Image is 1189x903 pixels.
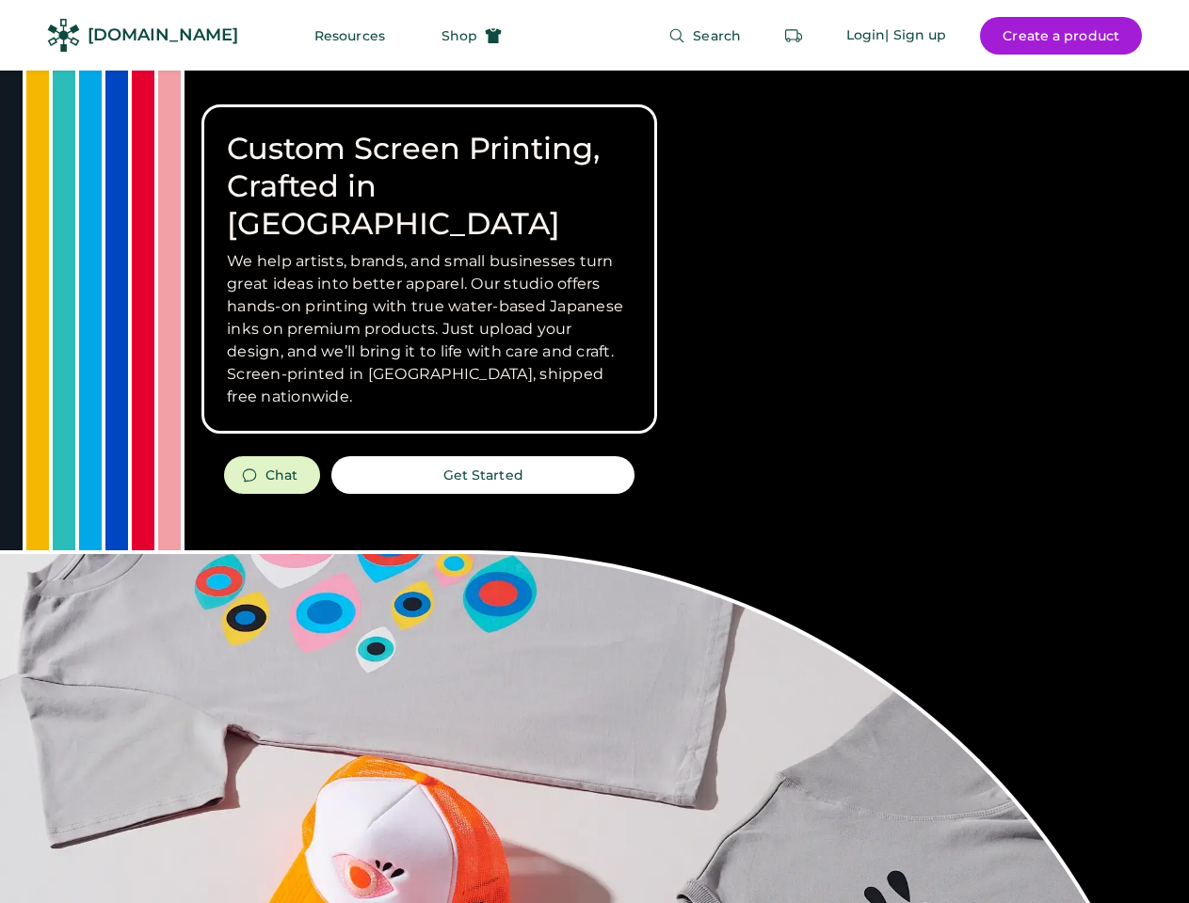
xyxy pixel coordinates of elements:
[846,26,886,45] div: Login
[227,130,632,243] h1: Custom Screen Printing, Crafted in [GEOGRAPHIC_DATA]
[224,456,320,494] button: Chat
[419,17,524,55] button: Shop
[775,17,812,55] button: Retrieve an order
[331,456,635,494] button: Get Started
[292,17,408,55] button: Resources
[885,26,946,45] div: | Sign up
[980,17,1142,55] button: Create a product
[442,29,477,42] span: Shop
[693,29,741,42] span: Search
[646,17,763,55] button: Search
[227,250,632,408] h3: We help artists, brands, and small businesses turn great ideas into better apparel. Our studio of...
[88,24,238,47] div: [DOMAIN_NAME]
[47,19,80,52] img: Rendered Logo - Screens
